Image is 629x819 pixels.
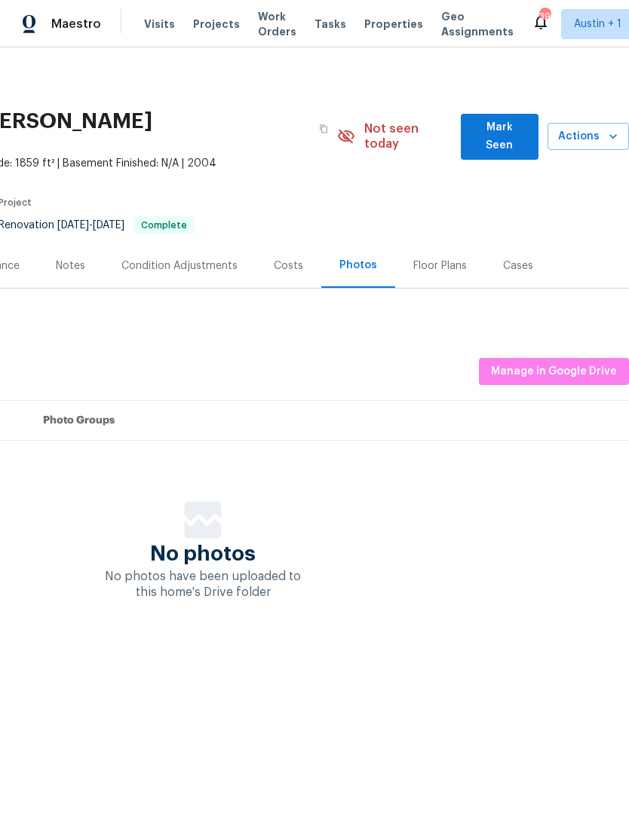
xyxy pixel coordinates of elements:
th: Photo Groups [31,401,629,441]
button: Mark Seen [461,114,538,160]
span: Maestro [51,17,101,32]
span: Complete [135,221,193,230]
div: Costs [274,258,303,274]
span: Geo Assignments [441,9,514,39]
span: No photos have been uploaded to this home's Drive folder [105,570,301,598]
div: 39 [539,9,550,24]
span: Manage in Google Drive [491,362,617,381]
span: Actions [560,127,617,146]
span: - [57,220,124,231]
span: Austin + 1 [574,17,621,32]
div: Floor Plans [413,258,467,274]
span: Properties [364,17,423,32]
span: Visits [144,17,175,32]
div: Condition Adjustments [121,258,238,274]
div: Photos [339,258,377,273]
span: Mark Seen [473,118,526,155]
button: Manage in Google Drive [479,358,629,386]
div: Cases [503,258,533,274]
span: [DATE] [57,220,89,231]
span: Not seen today [364,121,452,151]
span: Work Orders [258,9,296,39]
span: Projects [193,17,240,32]
div: Notes [56,258,85,274]
span: Tasks [314,19,346,29]
span: [DATE] [93,220,124,231]
button: Actions [548,123,629,151]
button: Copy Address [310,115,337,142]
span: No photos [150,546,256,561]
